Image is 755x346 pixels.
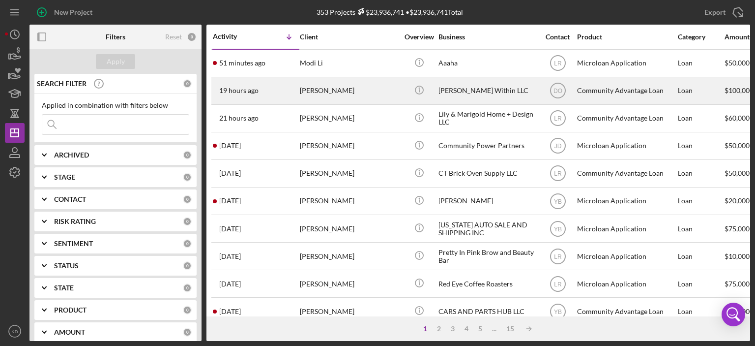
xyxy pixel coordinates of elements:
div: 3 [446,325,460,333]
div: Loan [678,243,724,269]
div: 1 [418,325,432,333]
div: [PERSON_NAME] [300,78,398,104]
div: 0 [183,217,192,226]
time: 2025-09-14 17:14 [219,114,259,122]
div: Modi Li [300,50,398,76]
text: YB [553,198,561,205]
div: Microloan Application [577,216,675,242]
time: 2025-09-11 01:38 [219,225,241,233]
text: LR [554,60,562,67]
div: Loan [678,271,724,297]
div: 0 [183,151,192,159]
div: Loan [678,298,724,324]
div: Microloan Application [577,133,675,159]
b: STATUS [54,262,79,270]
div: Loan [678,160,724,187]
div: 0 [183,239,192,248]
button: KD [5,321,25,341]
b: SENTIMENT [54,240,93,248]
div: 2 [432,325,446,333]
text: LR [554,170,562,177]
div: [PERSON_NAME] [300,105,398,131]
div: CT Brick Oven Supply LLC [438,160,537,187]
div: [PERSON_NAME] [300,271,398,297]
span: $75,000 [725,224,750,233]
div: 0 [183,79,192,88]
div: Applied in combination with filters below [42,101,189,109]
b: CONTACT [54,195,86,203]
time: 2025-09-15 13:52 [219,59,265,67]
div: 0 [187,32,197,42]
div: [PERSON_NAME] [438,188,537,214]
text: LR [554,281,562,287]
time: 2025-09-10 16:55 [219,308,241,315]
span: $50,000 [725,59,750,67]
div: [PERSON_NAME] [300,188,398,214]
span: $50,000 [725,141,750,150]
b: ARCHIVED [54,151,89,159]
div: Activity [213,32,256,40]
text: YB [553,225,561,232]
button: Apply [96,54,135,69]
div: [PERSON_NAME] [300,160,398,187]
div: ... [487,325,501,333]
div: [PERSON_NAME] [300,133,398,159]
div: Reset [165,33,182,41]
div: Loan [678,78,724,104]
text: DO [553,88,562,94]
div: Product [577,33,675,41]
div: 0 [183,328,192,337]
div: Open Intercom Messenger [722,303,745,326]
div: 0 [183,173,192,182]
text: KD [11,329,18,334]
b: SEARCH FILTER [37,80,87,88]
div: Loan [678,188,724,214]
div: 4 [460,325,473,333]
span: $60,000 [725,114,750,122]
time: 2025-09-10 17:19 [219,280,241,288]
time: 2025-09-10 17:22 [219,252,241,260]
div: Community Advantage Loan [577,78,675,104]
div: Microloan Application [577,271,675,297]
div: 0 [183,283,192,292]
div: Contact [539,33,576,41]
div: Community Power Partners [438,133,537,159]
div: 0 [183,195,192,204]
div: [PERSON_NAME] Within LLC [438,78,537,104]
div: Microloan Application [577,50,675,76]
time: 2025-09-11 01:51 [219,197,241,205]
div: 0 [183,306,192,315]
div: 15 [501,325,519,333]
div: Pretty In Pink Brow and Beauty Bar [438,243,537,269]
div: Lily & Marigold Home + Design LLC [438,105,537,131]
div: Client [300,33,398,41]
div: 353 Projects • $23,936,741 Total [317,8,463,16]
div: Category [678,33,724,41]
button: Export [695,2,750,22]
div: Loan [678,105,724,131]
text: JD [554,143,561,150]
span: $20,000 [725,196,750,205]
span: $10,000 [725,252,750,260]
b: STATE [54,284,74,292]
div: [US_STATE] AUTO SALE AND SHIPPING INC [438,216,537,242]
div: Loan [678,50,724,76]
b: RISK RATING [54,218,96,225]
div: Apply [107,54,125,69]
text: LR [554,253,562,260]
div: 5 [473,325,487,333]
div: [PERSON_NAME] [300,216,398,242]
div: CARS AND PARTS HUB LLC [438,298,537,324]
text: YB [553,308,561,315]
time: 2025-09-14 19:50 [219,87,259,94]
div: Aaaha [438,50,537,76]
div: Loan [678,216,724,242]
span: $50,000 [725,169,750,177]
div: Microloan Application [577,243,675,269]
b: AMOUNT [54,328,85,336]
text: LR [554,115,562,122]
div: [PERSON_NAME] [300,243,398,269]
b: STAGE [54,173,75,181]
span: $100,000 [725,86,754,94]
div: Red Eye Coffee Roasters [438,271,537,297]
